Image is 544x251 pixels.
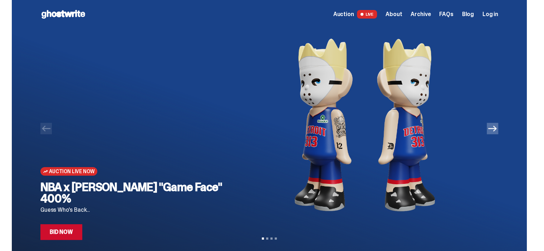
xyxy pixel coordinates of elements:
button: View slide 3 [270,237,273,240]
button: Next [487,123,498,134]
span: Auction Live Now [49,169,94,174]
img: NBA x Eminem "Game Face" 400% [242,29,487,221]
span: Auction [333,11,354,17]
a: FAQs [439,11,453,17]
button: View slide 4 [275,237,277,240]
span: LIVE [357,10,377,19]
a: Archive [411,11,431,17]
h2: NBA x [PERSON_NAME] "Game Face" 400% [40,181,231,204]
button: View slide 1 [262,237,264,240]
a: Log in [482,11,498,17]
a: Blog [462,11,474,17]
a: Auction LIVE [333,10,377,19]
p: Guess Who's Back... [40,207,231,213]
a: About [386,11,402,17]
a: Bid Now [40,224,82,240]
button: View slide 2 [266,237,268,240]
button: Previous [40,123,52,134]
